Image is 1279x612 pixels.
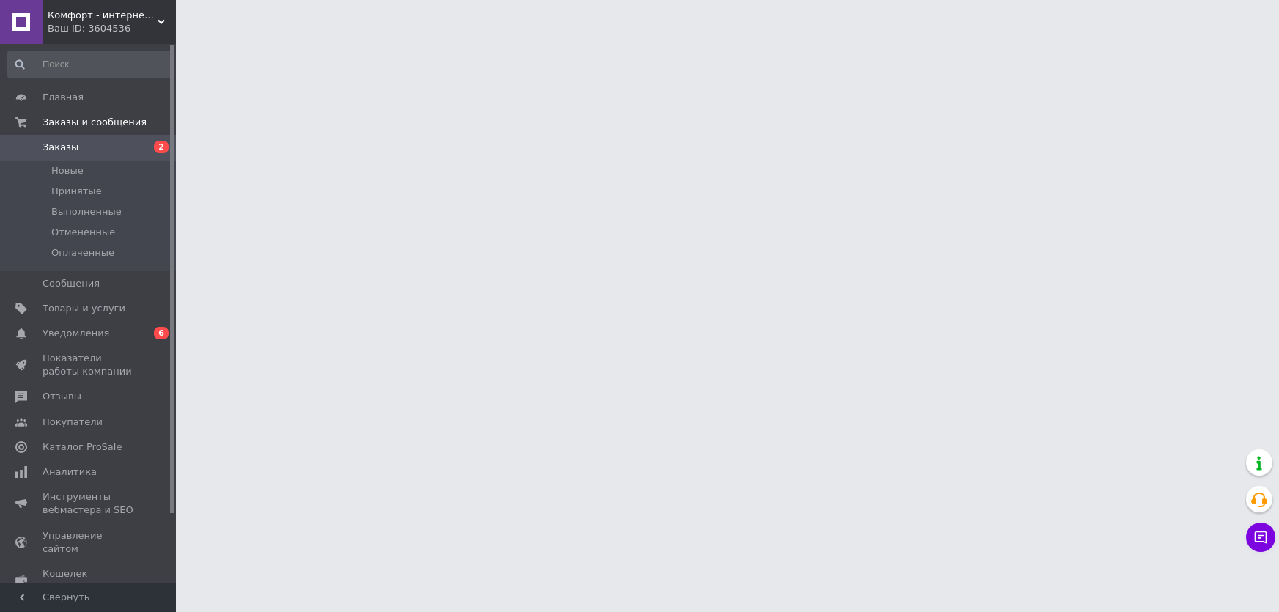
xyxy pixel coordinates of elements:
[43,567,136,594] span: Кошелек компании
[51,246,114,259] span: Оплаченные
[43,277,100,290] span: Сообщения
[51,205,122,218] span: Выполненные
[43,440,122,454] span: Каталог ProSale
[154,327,169,339] span: 6
[43,327,109,340] span: Уведомления
[43,352,136,378] span: Показатели работы компании
[7,51,172,78] input: Поиск
[43,116,147,129] span: Заказы и сообщения
[43,416,103,429] span: Покупатели
[43,490,136,517] span: Инструменты вебмастера и SEO
[43,465,97,479] span: Аналитика
[43,390,81,403] span: Отзывы
[48,22,176,35] div: Ваш ID: 3604536
[43,529,136,556] span: Управление сайтом
[43,141,78,154] span: Заказы
[43,302,125,315] span: Товары и услуги
[51,164,84,177] span: Новые
[1246,523,1275,552] button: Чат с покупателем
[154,141,169,153] span: 2
[51,226,115,239] span: Отмененные
[48,9,158,22] span: Комфорт - интернет-магазин
[51,185,102,198] span: Принятые
[43,91,84,104] span: Главная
